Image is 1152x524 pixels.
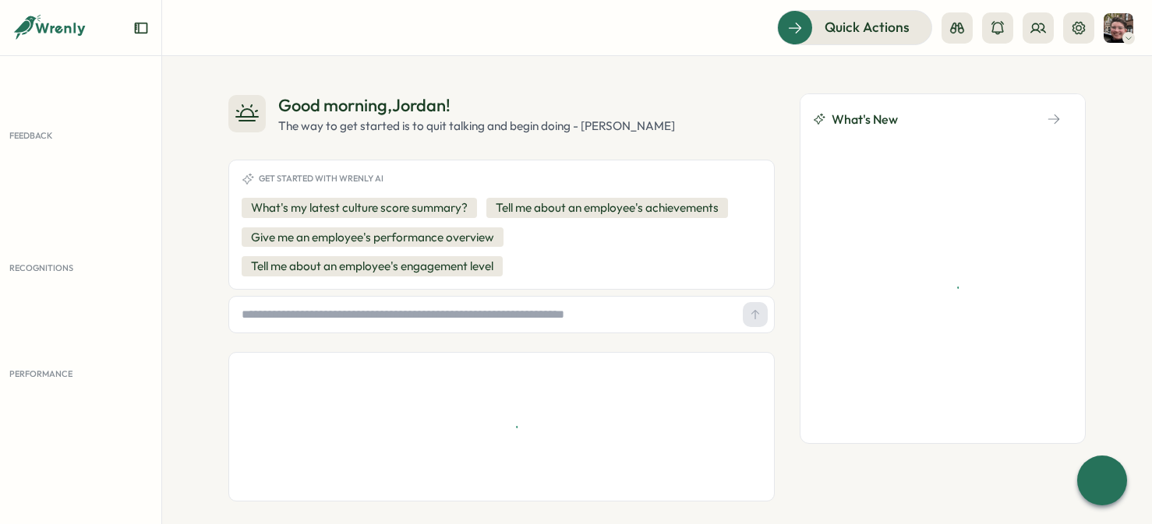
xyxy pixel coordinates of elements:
[259,174,383,184] span: Get started with Wrenly AI
[777,10,932,44] button: Quick Actions
[278,118,675,135] div: The way to get started is to quit talking and begin doing - [PERSON_NAME]
[133,20,149,36] button: Expand sidebar
[1104,13,1133,43] img: Jordan Marino
[242,256,503,276] button: Tell me about an employee's engagement level
[278,93,675,118] div: Good morning , Jordan !
[242,227,504,248] button: Give me an employee's performance overview
[486,198,728,218] button: Tell me about an employee's achievements
[825,17,910,37] span: Quick Actions
[832,110,898,129] span: What's New
[242,198,477,218] button: What's my latest culture score summary?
